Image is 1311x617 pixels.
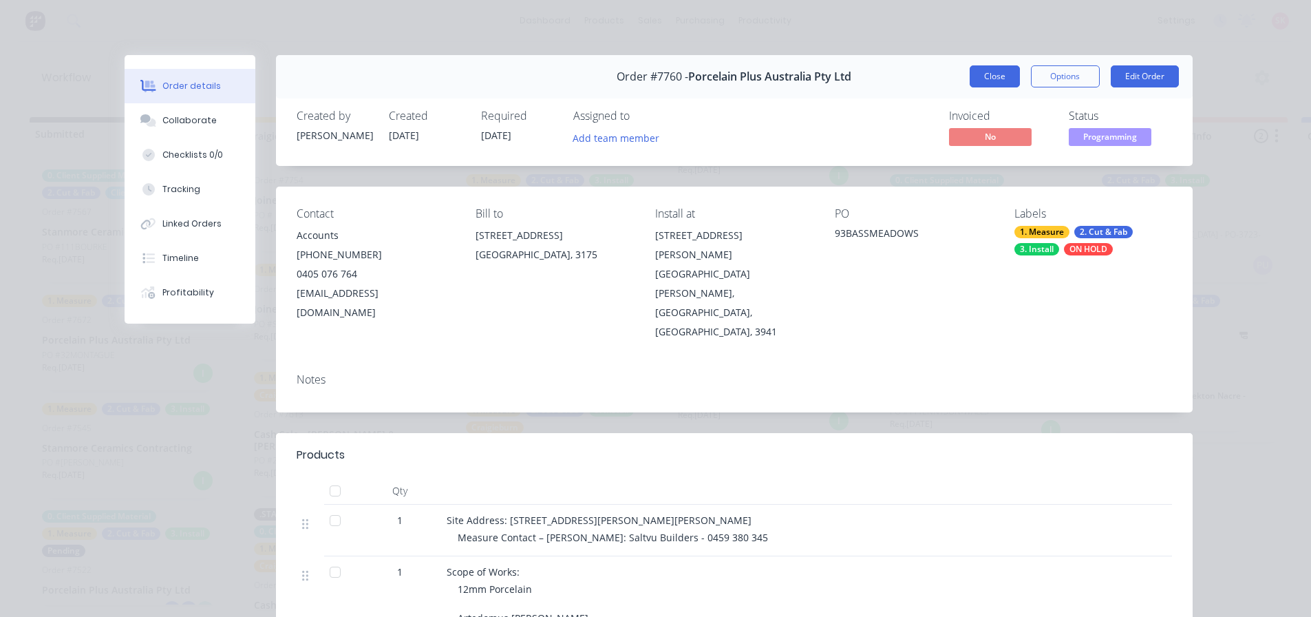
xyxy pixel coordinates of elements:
[573,128,667,147] button: Add team member
[125,207,255,241] button: Linked Orders
[481,129,511,142] span: [DATE]
[162,114,217,127] div: Collaborate
[297,226,454,322] div: Accounts[PHONE_NUMBER]0405 076 764[EMAIL_ADDRESS][DOMAIN_NAME]
[1069,128,1151,145] span: Programming
[476,207,633,220] div: Bill to
[949,109,1052,123] div: Invoiced
[162,149,223,161] div: Checklists 0/0
[688,70,851,83] span: Porcelain Plus Australia Pty Ltd
[389,109,465,123] div: Created
[397,565,403,579] span: 1
[297,207,454,220] div: Contact
[458,531,768,544] span: Measure Contact – [PERSON_NAME]: Saltvu Builders - 0459 380 345
[476,226,633,245] div: [STREET_ADDRESS]
[125,241,255,275] button: Timeline
[1069,109,1172,123] div: Status
[617,70,688,83] span: Order #7760 -
[125,172,255,207] button: Tracking
[655,226,813,342] div: [STREET_ADDRESS][PERSON_NAME][GEOGRAPHIC_DATA][PERSON_NAME], [GEOGRAPHIC_DATA], [GEOGRAPHIC_DATA]...
[970,65,1020,87] button: Close
[565,128,666,147] button: Add team member
[297,447,345,463] div: Products
[389,129,419,142] span: [DATE]
[162,286,214,299] div: Profitability
[359,477,441,505] div: Qty
[162,218,222,230] div: Linked Orders
[297,109,372,123] div: Created by
[297,284,454,322] div: [EMAIL_ADDRESS][DOMAIN_NAME]
[297,264,454,284] div: 0405 076 764
[125,69,255,103] button: Order details
[162,252,199,264] div: Timeline
[162,80,221,92] div: Order details
[655,264,813,342] div: [GEOGRAPHIC_DATA][PERSON_NAME], [GEOGRAPHIC_DATA], [GEOGRAPHIC_DATA], 3941
[297,245,454,264] div: [PHONE_NUMBER]
[162,183,200,196] div: Tracking
[573,109,711,123] div: Assigned to
[1014,226,1069,238] div: 1. Measure
[125,138,255,172] button: Checklists 0/0
[1014,243,1059,255] div: 3. Install
[835,207,992,220] div: PO
[397,513,403,527] span: 1
[447,514,752,527] span: Site Address: [STREET_ADDRESS][PERSON_NAME][PERSON_NAME]
[655,207,813,220] div: Install at
[297,128,372,143] div: [PERSON_NAME]
[1014,207,1172,220] div: Labels
[476,226,633,270] div: [STREET_ADDRESS][GEOGRAPHIC_DATA], 3175
[1069,128,1151,149] button: Programming
[1074,226,1133,238] div: 2. Cut & Fab
[447,565,520,578] span: Scope of Works:
[1031,65,1100,87] button: Options
[125,103,255,138] button: Collaborate
[481,109,557,123] div: Required
[476,245,633,264] div: [GEOGRAPHIC_DATA], 3175
[655,226,813,264] div: [STREET_ADDRESS][PERSON_NAME]
[835,226,992,245] div: 93BASSMEADOWS
[1111,65,1179,87] button: Edit Order
[297,373,1172,386] div: Notes
[297,226,454,245] div: Accounts
[1064,243,1113,255] div: ON HOLD
[125,275,255,310] button: Profitability
[949,128,1032,145] span: No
